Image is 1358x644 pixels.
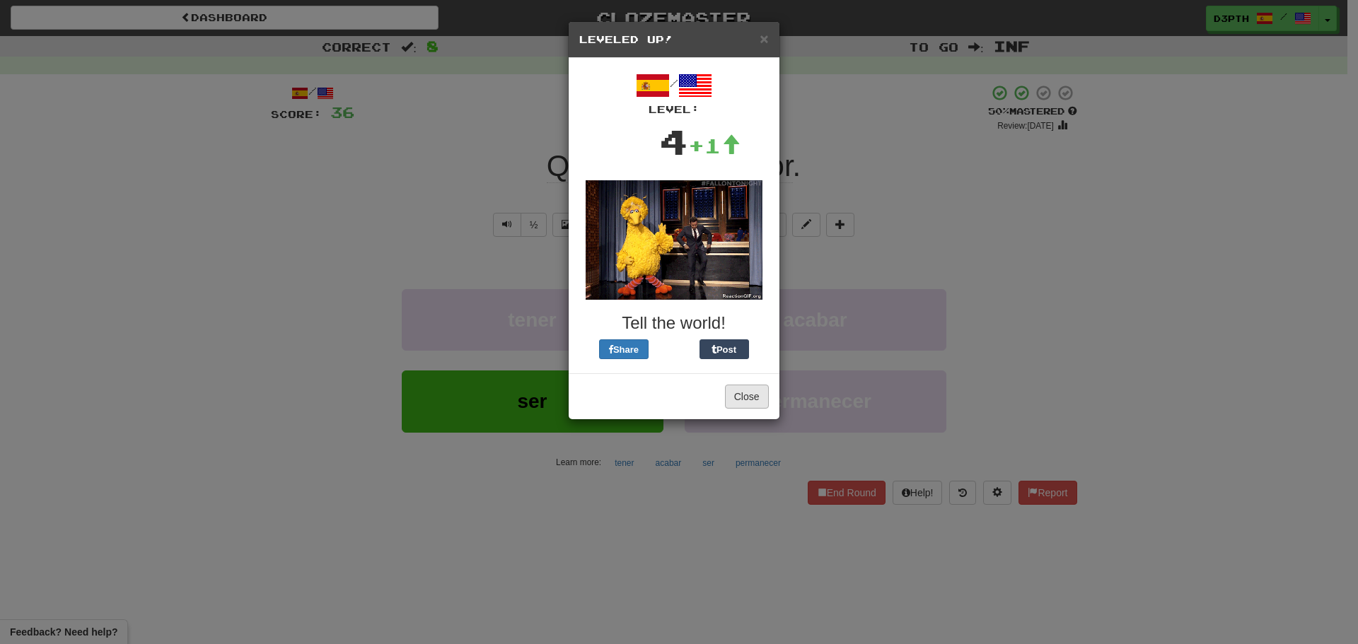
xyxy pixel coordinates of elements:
[586,180,762,300] img: big-bird-dfe9672fae860091fcf6a06443af7cad9ede96569e196c6f5e6e39cc9ba8cdde.gif
[725,385,769,409] button: Close
[599,339,649,359] button: Share
[760,30,768,47] span: ×
[760,31,768,46] button: Close
[649,339,700,359] iframe: X Post Button
[659,117,688,166] div: 4
[688,131,741,160] div: +1
[700,339,749,359] button: Post
[579,69,769,117] div: /
[579,103,769,117] div: Level:
[579,33,769,47] h5: Leveled Up!
[579,314,769,332] h3: Tell the world!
